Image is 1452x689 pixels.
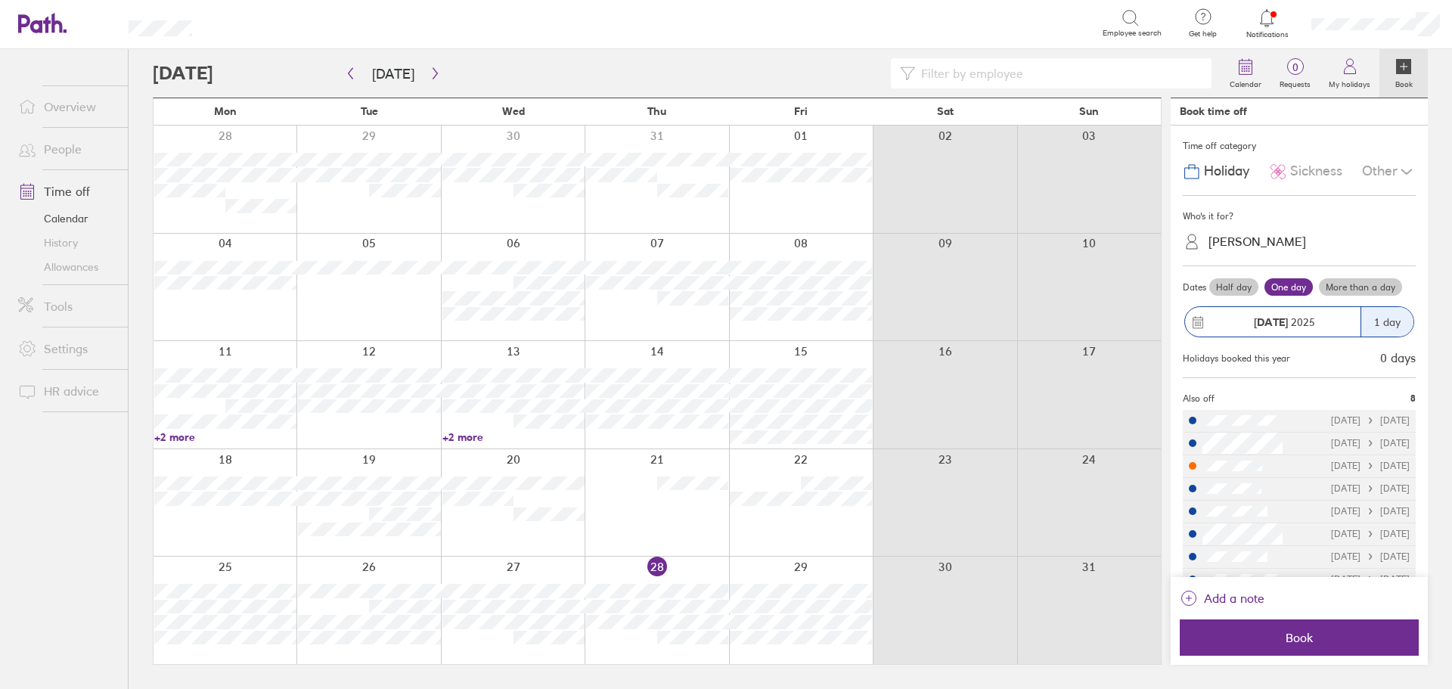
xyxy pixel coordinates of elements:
div: Who's it for? [1183,205,1416,228]
span: Holiday [1204,163,1249,179]
span: Add a note [1204,586,1264,610]
span: Employee search [1103,29,1162,38]
div: Search [233,16,271,29]
label: Book [1386,76,1422,89]
span: Get help [1178,29,1227,39]
span: 8 [1410,393,1416,404]
label: Half day [1209,278,1258,296]
button: [DATE] 20251 day [1183,299,1416,345]
span: 2025 [1254,316,1315,328]
span: Book [1190,631,1408,644]
span: Sun [1079,105,1099,117]
div: [DATE] [DATE] [1331,461,1410,471]
button: Book [1180,619,1419,656]
span: Dates [1183,282,1206,293]
span: Tue [361,105,378,117]
label: My holidays [1320,76,1379,89]
span: Sickness [1290,163,1342,179]
div: Time off category [1183,135,1416,157]
span: Sat [937,105,954,117]
span: Also off [1183,393,1215,404]
div: 1 day [1360,307,1413,337]
input: Filter by employee [915,59,1202,88]
a: Overview [6,92,128,122]
a: Allowances [6,255,128,279]
strong: [DATE] [1254,315,1288,329]
span: Thu [647,105,666,117]
div: [DATE] [DATE] [1331,574,1410,585]
div: 0 days [1380,351,1416,365]
div: [DATE] [DATE] [1331,483,1410,494]
a: +2 more [442,430,585,444]
button: [DATE] [360,61,427,86]
span: 0 [1270,61,1320,73]
div: [PERSON_NAME] [1208,234,1306,249]
button: Add a note [1180,586,1264,610]
a: My holidays [1320,49,1379,98]
span: Wed [502,105,525,117]
a: People [6,134,128,164]
label: Requests [1270,76,1320,89]
label: One day [1264,278,1313,296]
a: Time off [6,176,128,206]
div: [DATE] [DATE] [1331,529,1410,539]
a: HR advice [6,376,128,406]
span: Mon [214,105,237,117]
a: +2 more [154,430,296,444]
a: 0Requests [1270,49,1320,98]
a: History [6,231,128,255]
div: [DATE] [DATE] [1331,506,1410,517]
div: Book time off [1180,105,1247,117]
span: Fri [794,105,808,117]
div: [DATE] [DATE] [1331,415,1410,426]
span: Notifications [1243,30,1292,39]
a: Notifications [1243,8,1292,39]
a: Tools [6,291,128,321]
a: Book [1379,49,1428,98]
a: Calendar [6,206,128,231]
label: Calendar [1221,76,1270,89]
div: [DATE] [DATE] [1331,551,1410,562]
label: More than a day [1319,278,1402,296]
a: Calendar [1221,49,1270,98]
a: Settings [6,334,128,364]
div: Other [1362,157,1416,186]
div: Holidays booked this year [1183,353,1290,364]
div: [DATE] [DATE] [1331,438,1410,448]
